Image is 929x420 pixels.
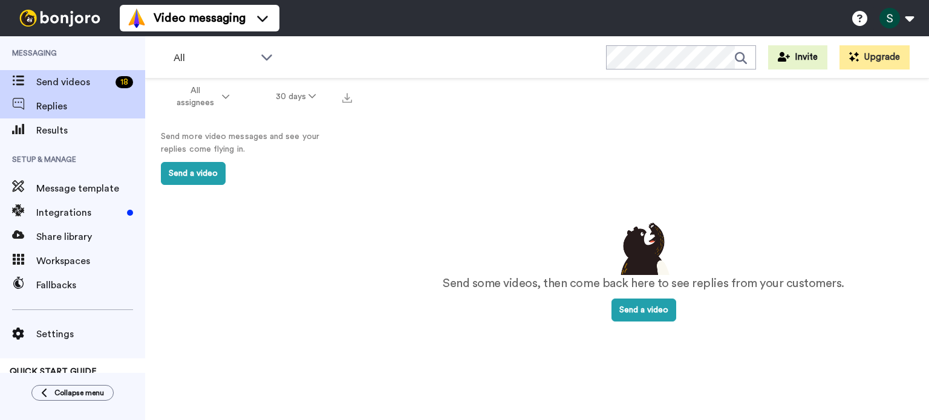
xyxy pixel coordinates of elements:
button: Export all results that match these filters now. [339,88,356,106]
img: results-emptystates.png [613,219,674,275]
span: Results [36,123,145,138]
span: Integrations [36,205,122,220]
button: 30 days [253,86,339,108]
button: Send a video [611,299,676,321]
span: All [174,51,255,65]
span: All assignees [171,85,220,109]
button: All assignees [148,80,253,114]
span: Settings [36,327,145,341]
span: Workspaces [36,254,145,268]
span: Share library [36,230,145,244]
span: Video messaging [154,10,246,27]
button: Upgrade [839,45,910,69]
img: vm-color.svg [127,8,146,28]
span: QUICK START GUIDE [10,367,97,376]
a: Send a video [611,306,676,314]
span: Fallbacks [36,278,145,292]
span: Collapse menu [54,388,104,398]
p: Send some videos, then come back here to see replies from your customers. [443,275,844,292]
div: 18 [116,76,133,88]
button: Collapse menu [31,385,114,401]
img: bj-logo-header-white.svg [15,10,105,27]
button: Send a video [161,162,226,185]
span: Send videos [36,75,111,89]
span: Replies [36,99,145,114]
span: Message template [36,181,145,196]
p: Send more video messages and see your replies come flying in. [161,131,342,156]
img: export.svg [342,93,352,103]
button: Invite [768,45,827,69]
